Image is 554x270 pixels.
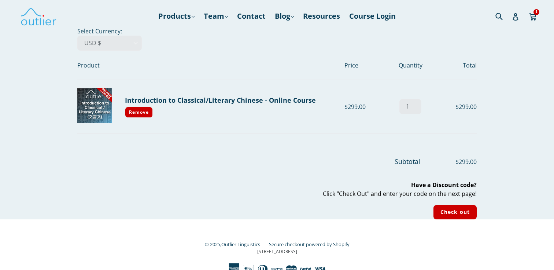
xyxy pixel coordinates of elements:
a: Products [155,10,198,23]
a: Introduction to Classical/Literary Chinese - Online Course [125,96,316,105]
p: [STREET_ADDRESS] [77,248,477,255]
p: Click "Check Out" and enter your code on the next page! [77,180,477,198]
span: Subtotal [395,157,420,166]
span: $299.00 [422,157,477,166]
a: Course Login [346,10,399,23]
a: Blog [271,10,298,23]
th: Price [344,51,387,80]
img: Outlier Linguistics [20,6,57,27]
input: Check out [433,205,477,219]
small: © 2025, [205,241,267,248]
div: $299.00 [434,102,477,111]
a: Secure checkout powered by Shopify [269,241,350,248]
b: Have a Discount code? [411,181,477,189]
div: Select Currency: [57,27,497,219]
input: Search [494,8,514,23]
a: Remove [125,107,153,118]
a: 1 [529,8,538,25]
span: 1 [533,9,539,15]
div: $299.00 [344,102,387,111]
th: Quantity [387,51,435,80]
th: Product [77,51,344,80]
img: Introduction to Classical/Literary Chinese - Online Course [77,88,112,123]
a: Outlier Linguistics [221,241,260,248]
a: Team [200,10,232,23]
a: Resources [299,10,344,23]
th: Total [434,51,477,80]
a: Contact [233,10,269,23]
